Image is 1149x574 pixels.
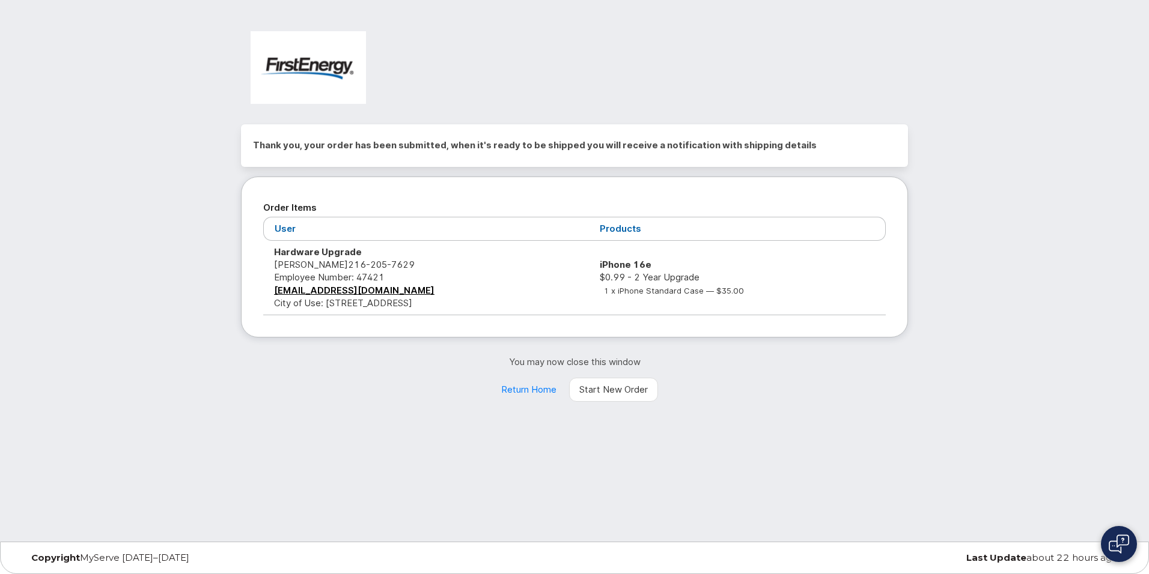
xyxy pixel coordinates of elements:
[491,378,567,402] a: Return Home
[274,271,385,283] span: Employee Number: 47421
[569,378,658,402] a: Start New Order
[241,355,908,368] p: You may now close this window
[274,246,362,258] strong: Hardware Upgrade
[22,553,391,563] div: MyServe [DATE]–[DATE]
[589,241,886,315] td: $0.99 - 2 Year Upgrade
[1109,534,1129,554] img: Open chat
[604,286,744,295] small: 1 x iPhone Standard Case — $35.00
[251,31,366,104] img: FirstEnergy Corp
[348,259,415,270] span: 216
[253,136,896,154] h2: Thank you, your order has been submitted, when it's ready to be shipped you will receive a notifi...
[274,285,434,296] a: [EMAIL_ADDRESS][DOMAIN_NAME]
[263,199,886,217] h2: Order Items
[263,217,589,240] th: User
[589,217,886,240] th: Products
[600,259,651,270] strong: iPhone 16e
[387,259,415,270] span: 7629
[31,552,80,563] strong: Copyright
[758,553,1127,563] div: about 22 hours ago
[366,259,387,270] span: 205
[263,241,589,315] td: [PERSON_NAME] City of Use: [STREET_ADDRESS]
[966,552,1026,563] strong: Last Update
